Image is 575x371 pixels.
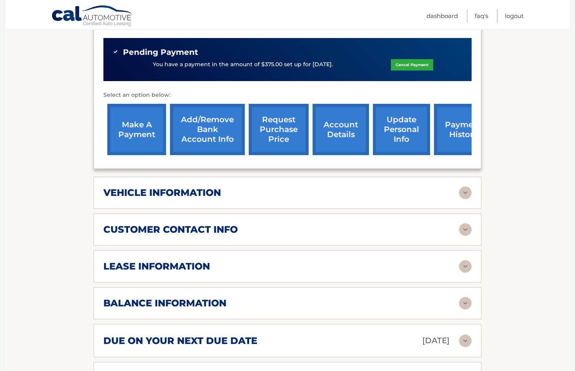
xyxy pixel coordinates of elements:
[51,5,134,28] a: Cal Automotive
[107,104,166,155] a: make a payment
[103,90,472,100] p: Select an option below:
[123,47,198,57] span: Pending Payment
[373,104,430,155] a: update personal info
[459,297,472,309] img: accordion-rest.svg
[475,9,488,22] a: FAQ's
[422,334,450,347] p: [DATE]
[103,261,210,272] h2: lease information
[313,104,369,155] a: account details
[391,59,433,71] a: Cancel Payment
[459,186,472,199] img: accordion-rest.svg
[170,104,245,155] a: Add/Remove bank account info
[153,60,333,69] p: You have a payment in the amount of $375.00 set up for [DATE].
[103,335,257,347] h2: due on your next due date
[103,224,238,235] h2: customer contact info
[459,260,472,273] img: accordion-rest.svg
[434,104,493,155] a: payment history
[103,187,221,199] h2: vehicle information
[249,104,309,155] a: request purchase price
[505,9,524,22] a: Logout
[113,49,118,54] img: check-green.svg
[459,335,472,347] img: accordion-rest.svg
[427,9,458,22] a: Dashboard
[103,297,226,309] h2: balance information
[459,223,472,236] img: accordion-rest.svg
